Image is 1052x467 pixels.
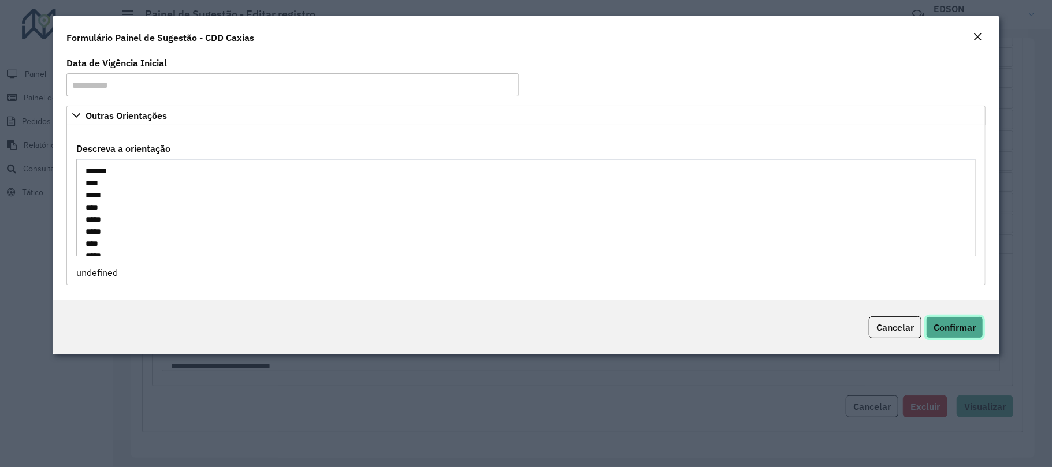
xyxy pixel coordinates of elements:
button: Confirmar [926,316,983,338]
h4: Formulário Painel de Sugestão - CDD Caxias [66,31,254,44]
span: undefined [76,267,118,278]
span: Cancelar [876,322,914,333]
label: Descreva a orientação [76,141,170,155]
em: Fechar [973,32,982,42]
span: Outras Orientações [86,111,167,120]
button: Close [969,30,986,45]
div: Outras Orientações [66,125,986,285]
button: Cancelar [869,316,921,338]
span: Confirmar [934,322,976,333]
label: Data de Vigência Inicial [66,56,167,70]
a: Outras Orientações [66,106,986,125]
